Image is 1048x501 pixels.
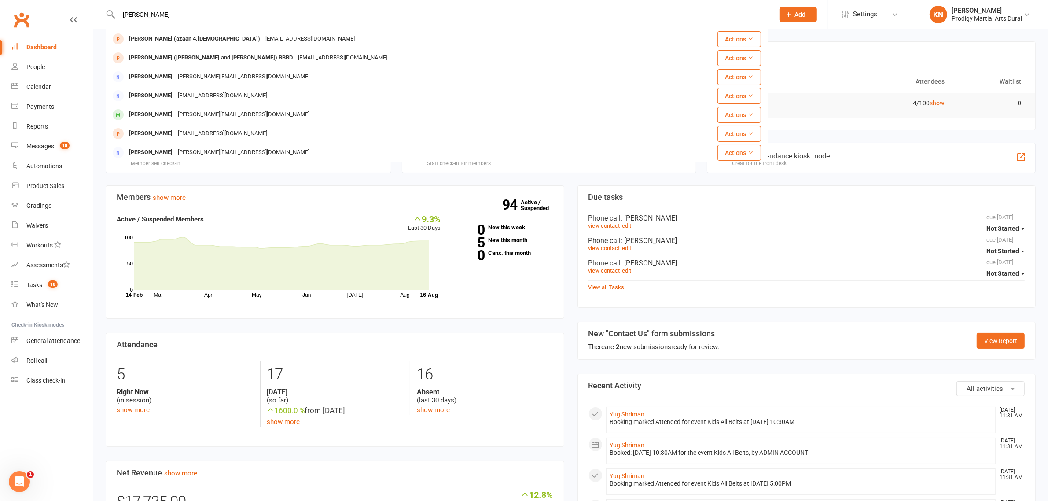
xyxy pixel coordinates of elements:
[588,245,620,251] a: view contact
[9,471,30,492] iframe: Intercom live chat
[986,247,1019,254] span: Not Started
[454,223,485,236] strong: 0
[26,357,47,364] div: Roll call
[131,160,185,166] div: Member self check-in
[717,31,761,47] button: Actions
[11,331,93,351] a: General attendance kiosk mode
[952,7,1022,15] div: [PERSON_NAME]
[11,371,93,390] a: Class kiosk mode
[11,136,93,156] a: Messages 10
[408,214,441,224] div: 9.3%
[11,156,93,176] a: Automations
[26,202,51,209] div: Gradings
[853,4,877,24] span: Settings
[995,407,1024,419] time: [DATE] 11:31 AM
[48,280,58,288] span: 18
[717,145,761,161] button: Actions
[267,361,404,388] div: 17
[454,237,553,243] a: 5New this month
[621,259,677,267] span: : [PERSON_NAME]
[11,196,93,216] a: Gradings
[417,361,553,388] div: 16
[622,222,632,229] a: edit
[175,89,270,102] div: [EMAIL_ADDRESS][DOMAIN_NAME]
[610,418,992,426] div: Booking marked Attended for event Kids All Belts at [DATE] 10:30AM
[117,388,254,396] strong: Right Now
[26,337,80,344] div: General attendance
[588,236,1025,245] div: Phone call
[417,406,450,414] a: show more
[521,490,553,499] div: 12.8%
[952,93,1029,114] td: 0
[621,236,677,245] span: : [PERSON_NAME]
[175,108,312,121] div: [PERSON_NAME][EMAIL_ADDRESS][DOMAIN_NAME]
[610,480,992,487] div: Booking marked Attended for event Kids All Belts at [DATE] 5:00PM
[986,243,1025,259] button: Not Started
[717,126,761,142] button: Actions
[588,267,620,274] a: view contact
[267,405,404,416] div: from [DATE]
[11,236,93,255] a: Workouts
[11,57,93,77] a: People
[588,329,720,338] h3: New "Contact Us" form submissions
[26,377,65,384] div: Class check-in
[263,33,357,45] div: [EMAIL_ADDRESS][DOMAIN_NAME]
[164,469,197,477] a: show more
[995,469,1024,480] time: [DATE] 11:31 AM
[503,198,521,211] strong: 94
[26,83,51,90] div: Calendar
[952,70,1029,93] th: Waitlist
[26,301,58,308] div: What's New
[622,267,632,274] a: edit
[610,442,645,449] a: Yug Shriman
[588,214,1025,222] div: Phone call
[952,15,1022,22] div: Prodigy Martial Arts Dural
[588,284,625,291] a: View all Tasks
[11,176,93,196] a: Product Sales
[588,259,1025,267] div: Phone call
[610,472,645,479] a: Yug Shriman
[588,381,1025,390] h3: Recent Activity
[11,117,93,136] a: Reports
[126,146,175,159] div: [PERSON_NAME]
[26,103,54,110] div: Payments
[622,245,632,251] a: edit
[26,242,53,249] div: Workouts
[26,182,64,189] div: Product Sales
[117,406,150,414] a: show more
[417,388,553,396] strong: Absent
[11,275,93,295] a: Tasks 18
[27,471,34,478] span: 1
[26,162,62,169] div: Automations
[267,418,300,426] a: show more
[26,143,54,150] div: Messages
[717,107,761,123] button: Actions
[588,342,720,352] div: There are new submissions ready for review.
[11,77,93,97] a: Calendar
[800,70,952,93] th: Attendees
[588,222,620,229] a: view contact
[26,222,48,229] div: Waivers
[454,249,485,262] strong: 0
[117,215,204,223] strong: Active / Suspended Members
[616,343,620,351] strong: 2
[717,50,761,66] button: Actions
[117,468,553,477] h3: Net Revenue
[986,265,1025,281] button: Not Started
[117,193,553,202] h3: Members
[795,11,806,18] span: Add
[977,333,1025,349] a: View Report
[427,160,491,166] div: Staff check-in for members
[126,108,175,121] div: [PERSON_NAME]
[995,438,1024,449] time: [DATE] 11:31 AM
[967,385,1003,393] span: All activities
[11,295,93,315] a: What's New
[60,142,70,149] span: 10
[800,93,952,114] td: 4/100
[454,236,485,249] strong: 5
[417,388,553,405] div: (last 30 days)
[267,388,404,396] strong: [DATE]
[717,69,761,85] button: Actions
[986,270,1019,277] span: Not Started
[610,411,645,418] a: Yug Shriman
